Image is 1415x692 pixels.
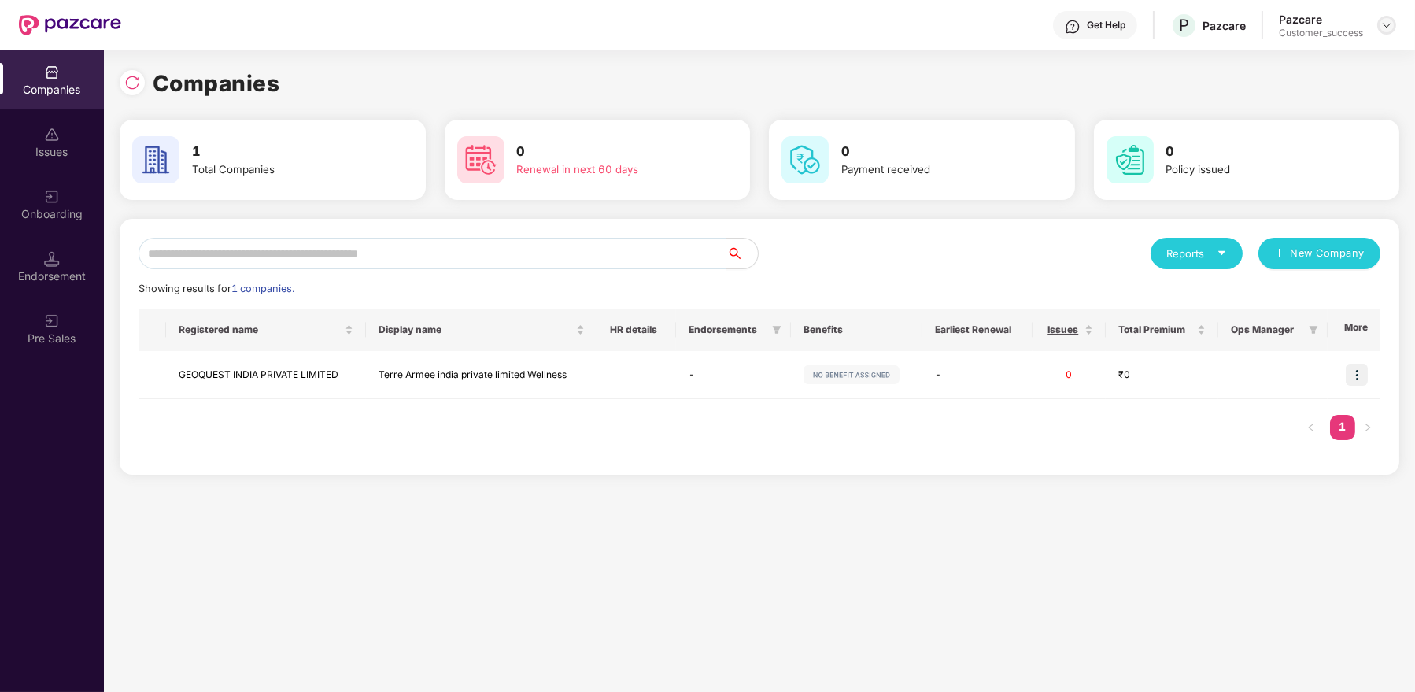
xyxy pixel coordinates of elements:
div: Get Help [1087,19,1125,31]
span: P [1179,16,1189,35]
img: svg+xml;base64,PHN2ZyB4bWxucz0iaHR0cDovL3d3dy53My5vcmcvMjAwMC9zdmciIHdpZHRoPSI2MCIgaGVpZ2h0PSI2MC... [1107,136,1154,183]
th: Benefits [791,309,922,351]
img: svg+xml;base64,PHN2ZyB4bWxucz0iaHR0cDovL3d3dy53My5vcmcvMjAwMC9zdmciIHdpZHRoPSI2MCIgaGVpZ2h0PSI2MC... [132,136,179,183]
h3: 0 [517,142,700,162]
img: svg+xml;base64,PHN2ZyB4bWxucz0iaHR0cDovL3d3dy53My5vcmcvMjAwMC9zdmciIHdpZHRoPSIxMjIiIGhlaWdodD0iMj... [804,365,900,384]
td: - [676,351,791,399]
span: filter [772,325,781,335]
span: search [726,247,758,260]
img: svg+xml;base64,PHN2ZyB4bWxucz0iaHR0cDovL3d3dy53My5vcmcvMjAwMC9zdmciIHdpZHRoPSI2MCIgaGVpZ2h0PSI2MC... [457,136,504,183]
img: New Pazcare Logo [19,15,121,35]
th: HR details [597,309,676,351]
span: New Company [1291,246,1365,261]
span: Ops Manager [1231,324,1302,336]
img: svg+xml;base64,PHN2ZyB4bWxucz0iaHR0cDovL3d3dy53My5vcmcvMjAwMC9zdmciIHdpZHRoPSI2MCIgaGVpZ2h0PSI2MC... [781,136,829,183]
span: caret-down [1217,248,1227,258]
button: plusNew Company [1258,238,1380,269]
img: svg+xml;base64,PHN2ZyBpZD0iUmVsb2FkLTMyeDMyIiB4bWxucz0iaHR0cDovL3d3dy53My5vcmcvMjAwMC9zdmciIHdpZH... [124,75,140,91]
td: - [922,351,1033,399]
img: svg+xml;base64,PHN2ZyBpZD0iSGVscC0zMngzMiIgeG1sbnM9Imh0dHA6Ly93d3cudzMub3JnLzIwMDAvc3ZnIiB3aWR0aD... [1065,19,1081,35]
span: Total Premium [1118,324,1194,336]
th: More [1328,309,1380,351]
div: Pazcare [1279,12,1363,27]
img: svg+xml;base64,PHN2ZyBpZD0iQ29tcGFuaWVzIiB4bWxucz0iaHR0cDovL3d3dy53My5vcmcvMjAwMC9zdmciIHdpZHRoPS... [44,65,60,80]
img: svg+xml;base64,PHN2ZyB3aWR0aD0iMTQuNSIgaGVpZ2h0PSIxNC41IiB2aWV3Qm94PSIwIDAgMTYgMTYiIGZpbGw9Im5vbm... [44,251,60,267]
button: right [1355,415,1380,440]
div: 0 [1045,368,1093,383]
div: Total Companies [192,161,375,178]
h1: Companies [153,66,280,101]
h3: 1 [192,142,375,162]
button: left [1299,415,1324,440]
div: Renewal in next 60 days [517,161,700,178]
div: ₹0 [1118,368,1206,383]
span: filter [1309,325,1318,335]
th: Issues [1033,309,1106,351]
li: 1 [1330,415,1355,440]
a: 1 [1330,415,1355,439]
button: search [726,238,759,269]
span: left [1306,423,1316,432]
span: filter [769,320,785,339]
th: Display name [366,309,597,351]
td: GEOQUEST INDIA PRIVATE LIMITED [166,351,367,399]
th: Earliest Renewal [922,309,1033,351]
li: Next Page [1355,415,1380,440]
img: svg+xml;base64,PHN2ZyB3aWR0aD0iMjAiIGhlaWdodD0iMjAiIHZpZXdCb3g9IjAgMCAyMCAyMCIgZmlsbD0ibm9uZSIgeG... [44,313,60,329]
div: Pazcare [1203,18,1246,33]
div: Customer_success [1279,27,1363,39]
img: svg+xml;base64,PHN2ZyBpZD0iRHJvcGRvd24tMzJ4MzIiIHhtbG5zPSJodHRwOi8vd3d3LnczLm9yZy8yMDAwL3N2ZyIgd2... [1380,19,1393,31]
span: Issues [1045,324,1081,336]
span: filter [1306,320,1321,339]
div: Policy issued [1166,161,1349,178]
span: 1 companies. [231,283,294,294]
div: Payment received [841,161,1024,178]
span: right [1363,423,1373,432]
th: Registered name [166,309,367,351]
span: Showing results for [139,283,294,294]
h3: 0 [1166,142,1349,162]
img: svg+xml;base64,PHN2ZyB3aWR0aD0iMjAiIGhlaWdodD0iMjAiIHZpZXdCb3g9IjAgMCAyMCAyMCIgZmlsbD0ibm9uZSIgeG... [44,189,60,205]
td: Terre Armee india private limited Wellness [366,351,597,399]
img: icon [1346,364,1368,386]
li: Previous Page [1299,415,1324,440]
span: Display name [379,324,573,336]
div: Reports [1166,246,1227,261]
img: svg+xml;base64,PHN2ZyBpZD0iSXNzdWVzX2Rpc2FibGVkIiB4bWxucz0iaHR0cDovL3d3dy53My5vcmcvMjAwMC9zdmciIH... [44,127,60,142]
th: Total Premium [1106,309,1218,351]
span: Endorsements [689,324,766,336]
h3: 0 [841,142,1024,162]
span: plus [1274,248,1284,261]
span: Registered name [179,324,342,336]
